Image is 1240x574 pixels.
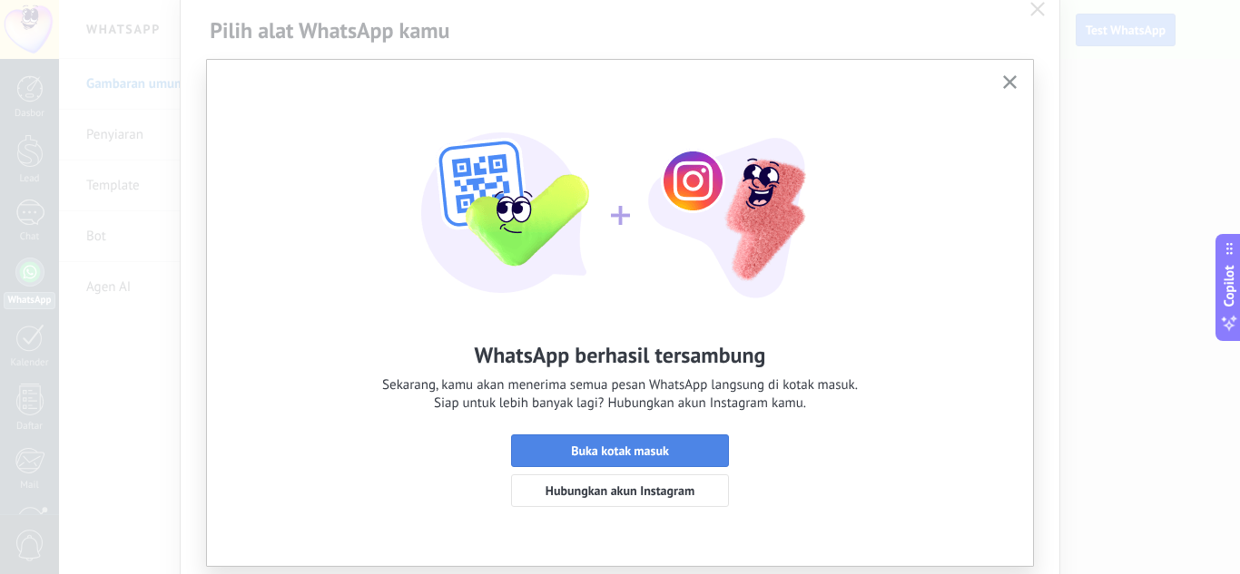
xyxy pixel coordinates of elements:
button: Buka kotak masuk [511,434,729,467]
h2: WhatsApp berhasil tersambung [475,341,766,369]
span: Sekarang, kamu akan menerima semua pesan WhatsApp langsung di kotak masuk. Siap untuk lebih banya... [382,376,858,413]
span: Buka kotak masuk [571,444,669,457]
span: Hubungkan akun Instagram [546,484,694,497]
span: Copilot [1220,265,1238,306]
img: wa-lite-feat-instagram-success.png [420,87,820,305]
button: Hubungkan akun Instagram [511,474,729,507]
